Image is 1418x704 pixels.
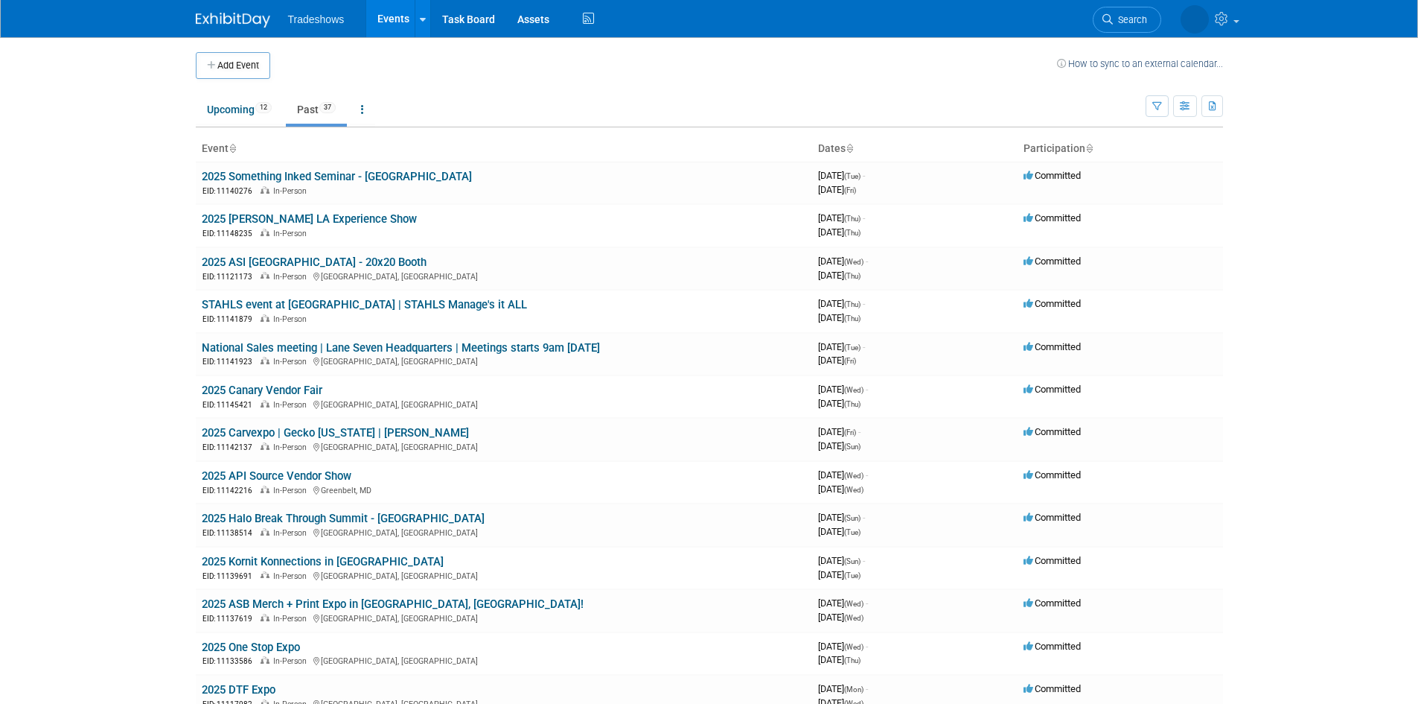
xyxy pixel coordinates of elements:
span: EID: 11137619 [202,615,258,623]
span: - [863,341,865,352]
span: (Thu) [844,229,860,237]
span: [DATE] [818,683,868,694]
span: - [863,212,865,223]
span: (Wed) [844,258,863,266]
a: 2025 Something Inked Seminar - [GEOGRAPHIC_DATA] [202,170,472,183]
span: [DATE] [818,641,868,652]
span: [DATE] [818,355,856,366]
span: (Tue) [844,172,860,180]
span: In-Person [273,229,311,238]
div: [GEOGRAPHIC_DATA], [GEOGRAPHIC_DATA] [202,654,806,667]
th: Dates [812,136,1018,162]
a: Past37 [286,95,347,124]
span: [DATE] [818,469,868,481]
span: Committed [1023,597,1081,609]
img: In-Person Event [261,272,269,279]
span: In-Person [273,571,311,581]
span: - [863,298,865,309]
span: Committed [1023,170,1081,181]
span: Committed [1023,341,1081,352]
div: Greenbelt, MD [202,483,806,496]
span: In-Person [273,357,311,367]
span: EID: 11148235 [202,229,258,238]
div: [GEOGRAPHIC_DATA], [GEOGRAPHIC_DATA] [202,569,806,582]
span: [DATE] [818,426,860,437]
span: - [863,555,865,566]
span: (Wed) [844,386,863,394]
span: [DATE] [818,384,868,395]
span: Committed [1023,256,1081,267]
div: [GEOGRAPHIC_DATA], [GEOGRAPHIC_DATA] [202,355,806,367]
a: 2025 ASI [GEOGRAPHIC_DATA] - 20x20 Booth [202,256,427,269]
span: EID: 11139691 [202,572,258,580]
img: In-Person Event [261,400,269,408]
a: Sort by Participation Type [1085,142,1093,154]
a: 2025 Canary Vendor Fair [202,384,322,397]
span: [DATE] [818,526,860,537]
span: [DATE] [818,312,860,323]
span: EID: 11141923 [202,358,258,366]
span: (Tue) [844,571,860,580]
span: (Fri) [844,357,856,365]
span: In-Person [273,314,311,324]
span: (Thu) [844,300,860,308]
span: [DATE] [818,597,868,609]
span: [DATE] [818,612,863,623]
img: ExhibitDay [196,13,270,28]
img: In-Person Event [261,656,269,664]
span: [DATE] [818,298,865,309]
span: EID: 11142137 [202,443,258,451]
span: Committed [1023,683,1081,694]
span: In-Person [273,443,311,452]
span: EID: 11141879 [202,315,258,323]
div: [GEOGRAPHIC_DATA], [GEOGRAPHIC_DATA] [202,526,806,539]
span: (Wed) [844,486,863,494]
span: (Wed) [844,472,863,480]
div: [GEOGRAPHIC_DATA], [GEOGRAPHIC_DATA] [202,440,806,453]
div: [GEOGRAPHIC_DATA], [GEOGRAPHIC_DATA] [202,270,806,282]
span: [DATE] [818,256,868,267]
a: How to sync to an external calendar... [1057,58,1223,69]
span: (Wed) [844,614,863,622]
th: Participation [1018,136,1223,162]
span: EID: 11121173 [202,273,258,281]
span: [DATE] [818,440,860,451]
a: 2025 API Source Vendor Show [202,469,351,483]
img: In-Person Event [261,186,269,194]
a: Upcoming12 [196,95,283,124]
span: - [866,597,868,609]
span: (Sun) [844,514,860,522]
span: [DATE] [818,512,865,523]
img: In-Person Event [261,357,269,364]
span: - [866,469,868,481]
span: (Fri) [844,428,856,437]
a: Search [1093,7,1161,33]
img: In-Person Event [261,314,269,322]
span: Search [1113,14,1147,25]
span: [DATE] [818,212,865,223]
a: 2025 Carvexpo | Gecko [US_STATE] | [PERSON_NAME] [202,426,469,440]
span: 37 [319,102,336,113]
span: In-Person [273,656,311,666]
span: - [863,170,865,181]
img: Janet Wong [1181,5,1209,34]
a: STAHLS event at [GEOGRAPHIC_DATA] | STAHLS Manage's it ALL [202,298,527,311]
div: [GEOGRAPHIC_DATA], [GEOGRAPHIC_DATA] [202,398,806,410]
span: (Wed) [844,600,863,608]
span: 12 [255,102,272,113]
span: (Sun) [844,443,860,451]
button: Add Event [196,52,270,79]
span: In-Person [273,486,311,495]
a: 2025 Kornit Konnections in [GEOGRAPHIC_DATA] [202,555,444,568]
th: Event [196,136,812,162]
span: [DATE] [818,569,860,580]
span: In-Person [273,400,311,410]
span: (Thu) [844,272,860,280]
span: (Tue) [844,343,860,352]
img: In-Person Event [261,571,269,579]
span: [DATE] [818,483,863,495]
span: - [858,426,860,437]
span: In-Person [273,614,311,624]
span: - [863,512,865,523]
img: In-Person Event [261,229,269,236]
